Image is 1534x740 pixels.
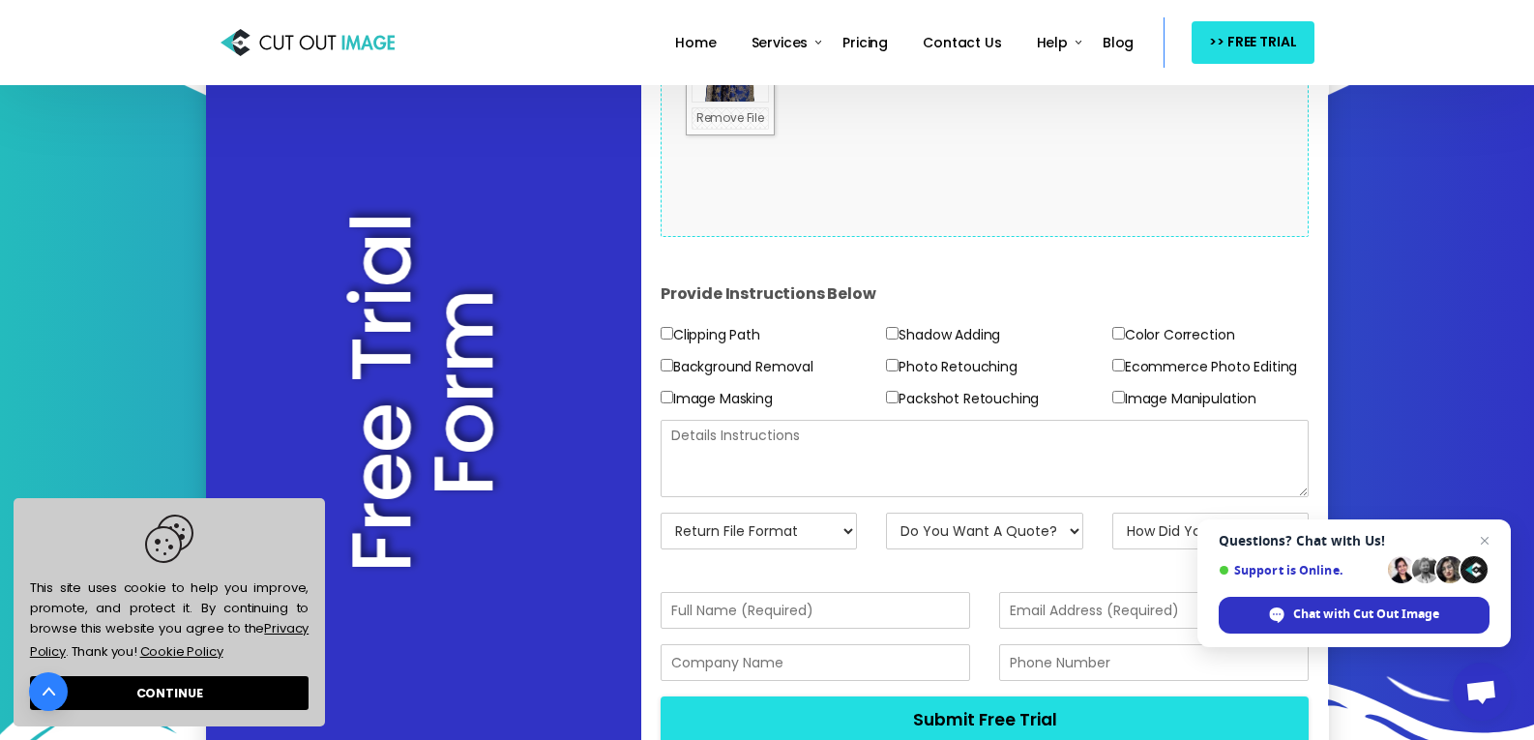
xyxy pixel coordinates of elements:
input: Email Address (Required) [999,592,1309,629]
label: Clipping Path [661,323,760,347]
input: Clipping Path [661,327,673,340]
label: Background Removal [661,355,813,379]
a: Blog [1095,21,1141,65]
a: Pricing [835,21,896,65]
label: Photo Retouching [886,355,1017,379]
a: Contact Us [915,21,1009,65]
span: Chat with Cut Out Image [1219,597,1490,634]
span: Home [675,33,716,52]
label: Color Correction [1112,323,1234,347]
a: Home [667,21,723,65]
input: Photo Retouching [886,359,899,371]
input: Shadow Adding [886,327,899,340]
input: Packshot Retouching [886,391,899,403]
a: learn more about cookies [137,638,225,664]
a: >> FREE TRIAL [1192,21,1313,63]
input: Image Masking [661,391,673,403]
label: Packshot Retouching [886,387,1039,411]
input: Background Removal [661,359,673,371]
span: This site uses cookie to help you improve, promote, and protect it. By continuing to browse this ... [30,515,309,664]
span: Pricing [842,33,888,52]
input: Color Correction [1112,327,1125,340]
input: Ecommerce Photo Editing [1112,359,1125,371]
a: Remove File [692,107,769,130]
img: Cut Out Image: Photo Cut Out Service Provider [221,24,395,61]
input: Image Manipulation [1112,391,1125,403]
label: Shadow Adding [886,323,1000,347]
a: Privacy Policy [30,619,309,661]
label: Image Manipulation [1112,387,1256,411]
a: Help [1029,21,1076,65]
input: Phone Number [999,644,1309,681]
span: >> FREE TRIAL [1209,30,1296,54]
span: Services [752,33,809,52]
a: Go to top [29,672,68,711]
span: Chat with Cut Out Image [1293,606,1439,623]
h4: Provide Instructions Below [661,265,1310,323]
span: Blog [1103,33,1134,52]
label: Ecommerce Photo Editing [1112,355,1297,379]
div: cookieconsent [14,498,325,726]
span: Help [1037,33,1068,52]
span: Support is Online. [1219,563,1381,577]
a: Services [744,21,816,65]
a: dismiss cookie message [30,676,309,710]
a: Open chat [1453,663,1511,721]
h2: Free Trial Form [341,203,506,580]
label: Image Masking [661,387,773,411]
span: Questions? Chat with Us! [1219,533,1490,548]
span: Contact Us [923,33,1001,52]
input: Company Name [661,644,970,681]
input: Full Name (Required) [661,592,970,629]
